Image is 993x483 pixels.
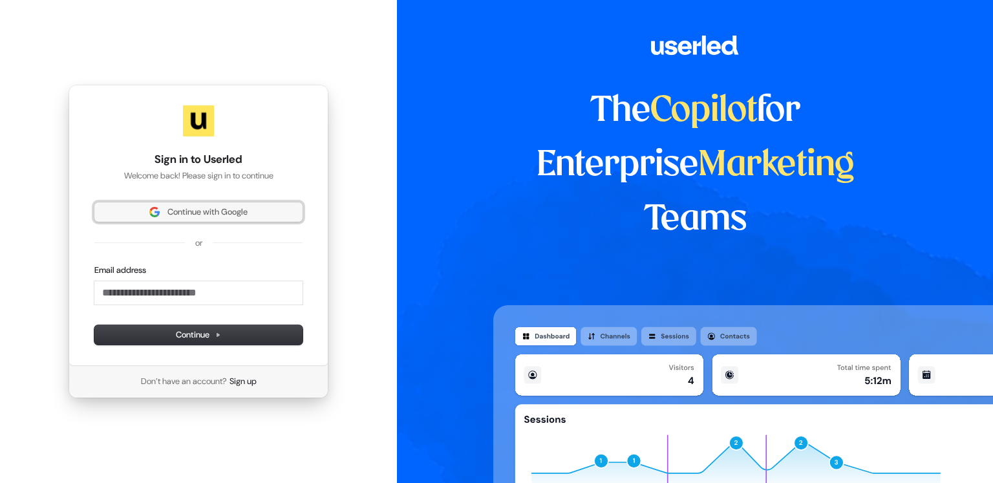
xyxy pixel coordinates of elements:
p: Welcome back! Please sign in to continue [94,170,303,182]
span: Copilot [650,94,757,128]
button: Continue [94,325,303,345]
span: Marketing [698,149,855,182]
h1: The for Enterprise Teams [493,84,897,247]
h1: Sign in to Userled [94,152,303,167]
img: Sign in with Google [149,207,160,217]
span: Continue with Google [167,206,248,218]
label: Email address [94,264,146,276]
span: Continue [176,329,221,341]
button: Sign in with GoogleContinue with Google [94,202,303,222]
span: Don’t have an account? [141,376,227,387]
img: Userled [183,105,214,136]
p: or [195,237,202,249]
a: Sign up [230,376,257,387]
